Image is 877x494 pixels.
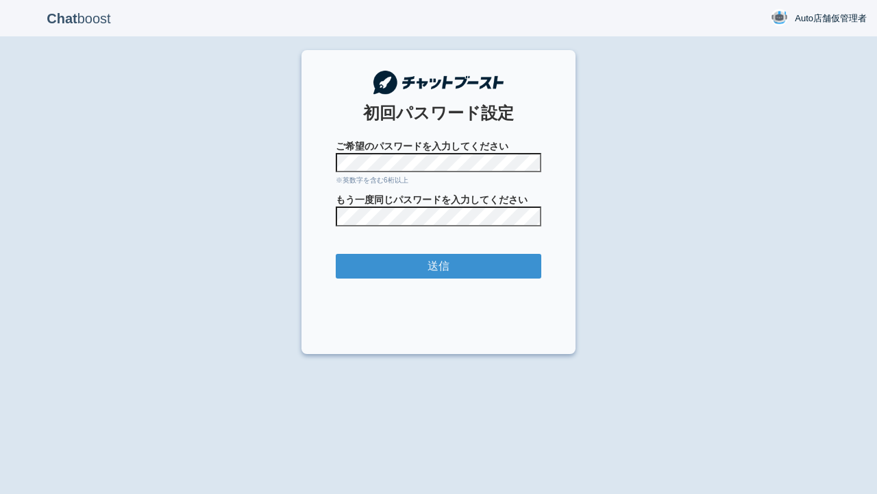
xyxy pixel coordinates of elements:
[336,254,541,279] input: 送信
[795,12,867,25] span: Auto店舗仮管理者
[336,193,541,207] span: もう一度同じパスワードを入力してください
[336,176,541,185] div: ※英数字を含む6桁以上
[771,9,788,26] img: User Image
[336,102,541,125] div: 初回パスワード設定
[336,139,541,153] span: ご希望のパスワードを入力してください
[10,1,147,36] p: boost
[373,71,504,95] img: チャットブースト
[47,11,77,26] b: Chat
